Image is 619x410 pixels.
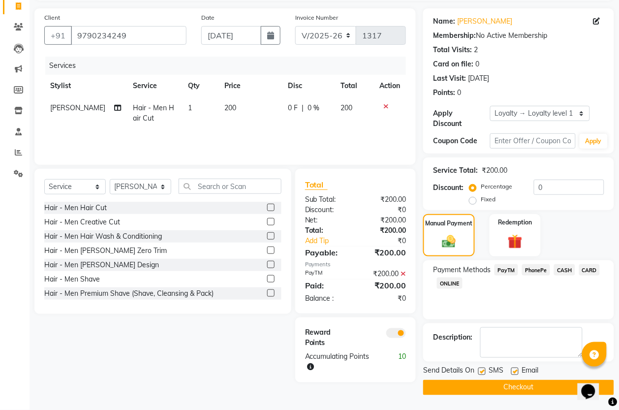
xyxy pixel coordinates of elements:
[503,233,527,251] img: _gift.svg
[433,108,490,129] div: Apply Discount
[495,264,518,276] span: PayTM
[288,103,298,113] span: 0 F
[579,264,600,276] span: CARD
[305,260,406,269] div: Payments
[481,195,495,204] label: Fixed
[457,88,461,98] div: 0
[44,203,107,213] div: Hair - Men Hair Cut
[179,179,281,194] input: Search or Scan
[356,280,414,291] div: ₹200.00
[282,75,335,97] th: Disc
[298,352,385,373] div: Accumulating Points
[384,352,413,373] div: 10
[298,205,356,215] div: Discount:
[44,260,159,270] div: Hair - Men [PERSON_NAME] Design
[433,165,478,176] div: Service Total:
[468,73,489,84] div: [DATE]
[490,133,576,149] input: Enter Offer / Coupon Code
[433,183,464,193] div: Discount:
[578,371,609,400] iframe: chat widget
[433,31,476,41] div: Membership:
[188,103,192,112] span: 1
[335,75,373,97] th: Total
[71,26,186,45] input: Search by Name/Mobile/Email/Code
[554,264,575,276] span: CASH
[44,274,100,284] div: Hair - Men Shave
[356,225,414,236] div: ₹200.00
[433,73,466,84] div: Last Visit:
[423,366,474,378] span: Send Details On
[356,205,414,215] div: ₹0
[224,103,236,112] span: 200
[298,280,356,291] div: Paid:
[298,236,365,246] a: Add Tip
[356,269,414,279] div: ₹200.00
[438,234,460,250] img: _cash.svg
[433,332,472,343] div: Description:
[44,246,167,256] div: Hair - Men [PERSON_NAME] Zero Trim
[474,45,478,55] div: 2
[356,215,414,225] div: ₹200.00
[298,269,356,279] div: PayTM
[298,225,356,236] div: Total:
[482,165,507,176] div: ₹200.00
[44,75,127,97] th: Stylist
[298,327,356,348] div: Reward Points
[365,236,413,246] div: ₹0
[433,136,490,146] div: Coupon Code
[44,288,214,299] div: Hair - Men Premium Shave (Shave, Cleansing & Pack)
[44,217,120,227] div: Hair - Men Creative Cut
[423,380,614,395] button: Checkout
[182,75,218,97] th: Qty
[433,265,491,275] span: Payment Methods
[218,75,282,97] th: Price
[340,103,352,112] span: 200
[302,103,304,113] span: |
[356,247,414,258] div: ₹200.00
[298,247,356,258] div: Payable:
[308,103,319,113] span: 0 %
[433,88,455,98] div: Points:
[457,16,512,27] a: [PERSON_NAME]
[433,31,604,41] div: No Active Membership
[45,57,413,75] div: Services
[489,366,503,378] span: SMS
[295,13,338,22] label: Invoice Number
[44,13,60,22] label: Client
[298,194,356,205] div: Sub Total:
[426,219,473,228] label: Manual Payment
[522,264,550,276] span: PhonePe
[373,75,406,97] th: Action
[50,103,105,112] span: [PERSON_NAME]
[433,16,455,27] div: Name:
[44,231,162,242] div: Hair - Men Hair Wash & Conditioning
[298,215,356,225] div: Net:
[356,293,414,304] div: ₹0
[475,59,479,69] div: 0
[298,293,356,304] div: Balance :
[580,134,608,149] button: Apply
[305,180,328,190] span: Total
[481,182,512,191] label: Percentage
[433,59,473,69] div: Card on file:
[133,103,174,123] span: Hair - Men Hair Cut
[44,26,72,45] button: +91
[356,194,414,205] div: ₹200.00
[437,278,463,289] span: ONLINE
[498,218,532,227] label: Redemption
[522,366,538,378] span: Email
[127,75,182,97] th: Service
[201,13,215,22] label: Date
[433,45,472,55] div: Total Visits:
